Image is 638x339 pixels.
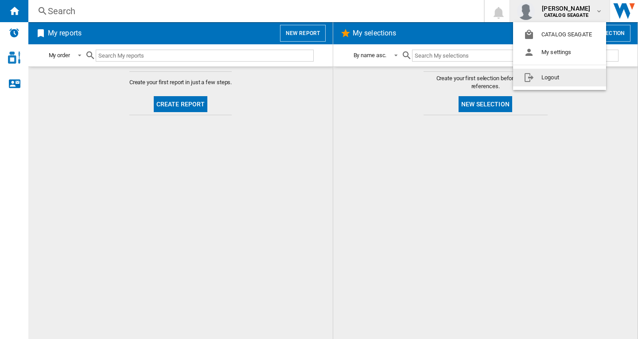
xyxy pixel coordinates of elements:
[513,69,606,86] button: Logout
[513,43,606,61] button: My settings
[513,26,606,43] button: CATALOG SEAGATE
